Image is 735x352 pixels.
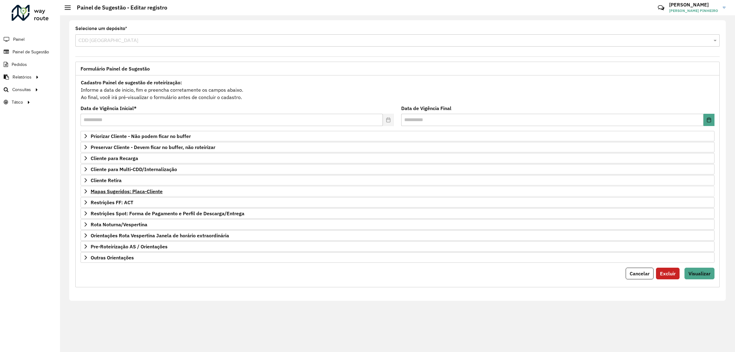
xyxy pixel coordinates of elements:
[91,200,133,205] span: Restrições FF: ACT
[13,49,49,55] span: Painel de Sugestão
[81,230,714,241] a: Orientações Rota Vespertina Janela de horário extraordinária
[12,99,23,105] span: Tático
[13,36,24,43] span: Painel
[401,105,451,112] label: Data de Vigência Final
[81,219,714,230] a: Rota Noturna/Vespertina
[81,66,150,71] span: Formulário Painel de Sugestão
[81,142,714,152] a: Preservar Cliente - Devem ficar no buffer, não roteirizar
[669,2,718,8] h3: [PERSON_NAME]
[91,156,138,161] span: Cliente para Recarga
[626,268,654,279] button: Cancelar
[91,222,147,227] span: Rota Noturna/Vespertina
[81,153,714,163] a: Cliente para Recarga
[91,244,168,249] span: Pre-Roteirização AS / Orientações
[81,241,714,252] a: Pre-Roteirização AS / Orientações
[71,4,167,11] h2: Painel de Sugestão - Editar registro
[656,268,680,279] button: Excluir
[81,79,182,86] strong: Cadastro Painel de sugestão de roteirização:
[81,131,714,141] a: Priorizar Cliente - Não podem ficar no buffer
[688,270,710,277] span: Visualizar
[91,145,215,150] span: Preservar Cliente - Devem ficar no buffer, não roteirizar
[91,167,177,172] span: Cliente para Multi-CDD/Internalização
[91,189,163,194] span: Mapas Sugeridos: Placa-Cliente
[91,211,244,216] span: Restrições Spot: Forma de Pagamento e Perfil de Descarga/Entrega
[81,175,714,186] a: Cliente Retira
[91,255,134,260] span: Outras Orientações
[81,78,714,101] div: Informe a data de inicio, fim e preencha corretamente os campos abaixo. Ao final, você irá pré-vi...
[81,197,714,208] a: Restrições FF: ACT
[12,61,27,68] span: Pedidos
[81,252,714,263] a: Outras Orientações
[660,270,676,277] span: Excluir
[13,74,32,80] span: Relatórios
[630,270,650,277] span: Cancelar
[91,178,122,183] span: Cliente Retira
[654,1,668,14] a: Contato Rápido
[703,114,714,126] button: Choose Date
[91,233,229,238] span: Orientações Rota Vespertina Janela de horário extraordinária
[669,8,718,13] span: [PERSON_NAME] PINHEIRO
[75,25,127,32] label: Selecione um depósito
[91,134,191,139] span: Priorizar Cliente - Não podem ficar no buffer
[81,186,714,197] a: Mapas Sugeridos: Placa-Cliente
[81,208,714,219] a: Restrições Spot: Forma de Pagamento e Perfil de Descarga/Entrega
[12,86,31,93] span: Consultas
[684,268,714,279] button: Visualizar
[81,105,137,112] label: Data de Vigência Inicial
[81,164,714,174] a: Cliente para Multi-CDD/Internalização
